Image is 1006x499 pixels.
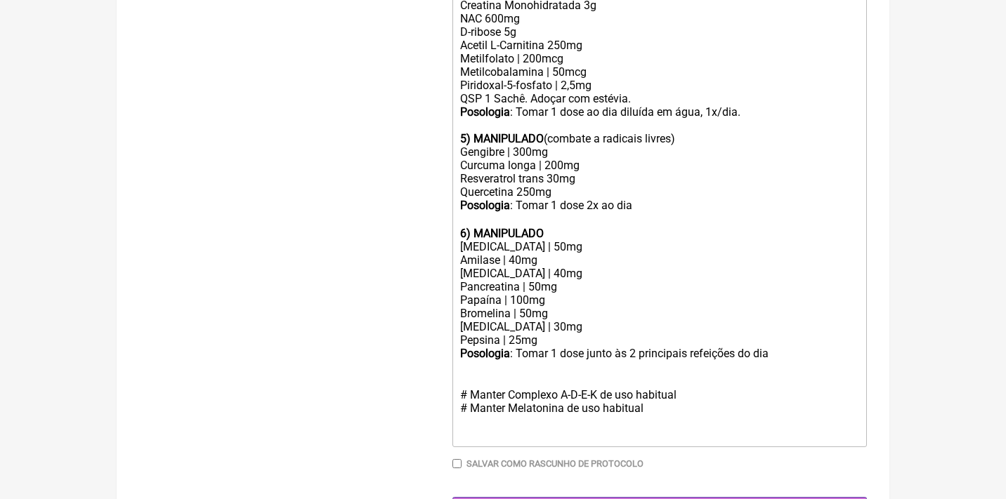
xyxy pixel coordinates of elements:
[466,458,644,469] label: Salvar como rascunho de Protocolo
[460,293,859,307] div: Papaína | 100mg
[460,199,510,212] strong: Posologia
[460,79,859,132] div: Piridoxal-5-fosfato | 2,5mg QSP 1 Sachê. Adoçar com estévia. : Tomar 1 dose ao dia diluída em águ...
[460,145,859,159] div: Gengibre | 300mg
[460,280,859,293] div: Pancreatina | 50mg
[460,347,510,360] strong: Posologia
[460,132,544,145] strong: 5) MANIPULADO
[460,347,859,361] div: : Tomar 1 dose junto às 2 principais refeições do dia ㅤ
[460,361,859,428] div: # Manter Complexo A-D-E-K de uso habitual # Manter Melatonina de uso habitual
[460,227,544,240] strong: 6) MANIPULADO
[460,65,859,79] div: Metilcobalamina | 50mcg
[460,159,859,199] div: Curcuma longa | 200mg Resveratrol trans 30mg Quercetina 250mg
[460,253,859,267] div: Amilase | 40mg
[460,333,859,347] div: Pepsina | 25mg
[460,105,510,119] strong: Posologia
[460,132,859,145] div: (combate a radicais livres)
[460,240,859,253] div: [MEDICAL_DATA] | 50mg
[460,320,859,333] div: [MEDICAL_DATA] | 30mg
[460,307,859,320] div: Bromelina | 50mg
[460,199,859,240] div: : Tomar 1 dose 2x ao dia ㅤ
[460,267,859,280] div: [MEDICAL_DATA] | 40mg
